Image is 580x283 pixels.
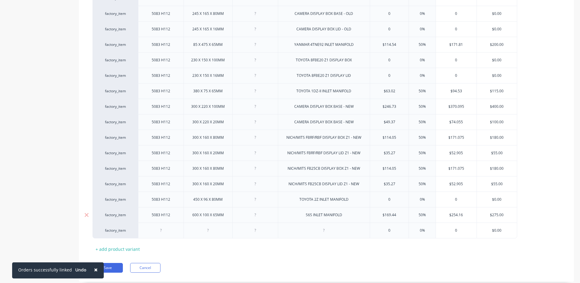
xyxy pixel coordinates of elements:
[99,181,132,187] div: factory_item
[407,145,437,161] div: 50%
[407,68,437,83] div: 0%
[93,6,517,21] div: factory_item5083 H112245 X 165 X 80MMCAMERA DISPLAY BOX BASE - OLD00%0$0.00
[146,149,176,157] div: 5083 H112
[477,68,517,83] div: $0.00
[283,165,365,172] div: NICH/MITS FB25CB DISPLAY BOX Z1 - NEW
[282,149,365,157] div: NICH/MITS FBRF/RBF DISPLAY LID Z1 - NEW
[477,207,517,223] div: $275.00
[99,73,132,78] div: factory_item
[99,228,132,233] div: factory_item
[477,53,517,68] div: $0.00
[370,207,409,223] div: $169.44
[436,68,477,83] div: 0
[407,37,437,52] div: 50%
[370,145,409,161] div: $35.27
[290,10,358,18] div: CAMERA DISPLAY BOX BASE - OLD
[370,130,409,145] div: $114.05
[146,56,176,64] div: 5083 H112
[93,99,517,114] div: factory_item5083 H112300 X 220 X 100MMCAMERA DISPLAY BOX BASE - NEW$246.7350%$370.095$400.00
[370,223,409,238] div: 0
[370,176,409,192] div: $35.27
[289,118,359,126] div: CAMERA DISPLAY BOX BASE - NEW
[99,26,132,32] div: factory_item
[187,149,229,157] div: 300 X 160 X 20MM
[292,72,356,80] div: TOYOTA 8FBE20 Z1 DISPLAY LID
[289,41,359,49] div: YANMAR 4TNE92 INLET MANIFOLD
[407,84,437,99] div: 50%
[93,244,143,254] div: + add product variant
[289,103,359,111] div: CAMERA DISPLAY BOX BASE - NEW
[436,223,477,238] div: 0
[370,6,409,21] div: 0
[477,145,517,161] div: $55.00
[301,211,347,219] div: S6S INLET MANIFOLD
[407,114,437,130] div: 50%
[93,21,517,37] div: factory_item5083 H112245 X 165 X 16MMCAMERA DISPLAY BOX LID - OLD00%0$0.00
[436,84,477,99] div: $94.53
[477,161,517,176] div: $180.00
[187,134,229,141] div: 300 X 160 X 80MM
[93,130,517,145] div: factory_item5083 H112300 X 160 X 80MMNICH/MITS FBRF/RBF DISPLAY BOX Z1 - NEW$114.0550%$171.075$18...
[477,192,517,207] div: $0.00
[407,99,437,114] div: 50%
[477,6,517,21] div: $0.00
[370,114,409,130] div: $49.37
[88,262,104,277] button: Close
[187,211,229,219] div: 600 X 100 X 65MM
[93,52,517,68] div: factory_item5083 H112230 X 150 X 100MMTOYOTA 8FBE20 Z1 DISPLAY BOX00%0$0.00
[99,150,132,156] div: factory_item
[99,135,132,140] div: factory_item
[93,176,517,192] div: factory_item5083 H112300 X 160 X 20MMNICH/MITS FB25CB DISPLAY LID Z1 - NEW$35.2750%$52.905$55.00
[477,114,517,130] div: $100.00
[370,68,409,83] div: 0
[407,161,437,176] div: 50%
[146,196,176,203] div: 5083 H112
[93,68,517,83] div: factory_item5083 H112230 X 150 X 16MMTOYOTA 8FBE20 Z1 DISPLAY LID00%0$0.00
[146,118,176,126] div: 5083 H112
[370,22,409,37] div: 0
[187,118,229,126] div: 300 X 220 X 20MM
[72,265,90,274] button: Undo
[146,41,176,49] div: 5083 H112
[407,192,437,207] div: 0%
[93,37,517,52] div: factory_item5083 H11285 X 475 X 65MMYANMAR 4TNE92 INLET MANIFOLD$114.5450%$171.81$200.00
[93,161,517,176] div: factory_item5083 H112300 X 160 X 80MMNICH/MITS FB25CB DISPLAY BOX Z1 - NEW$114.0550%$171.075$180.00
[146,165,176,172] div: 5083 H112
[370,161,409,176] div: $114.05
[370,53,409,68] div: 0
[292,87,356,95] div: TOYOTA 1DZ-II INLET MANIFOLD
[146,103,176,111] div: 5083 H112
[407,130,437,145] div: 50%
[407,223,437,238] div: 0%
[370,84,409,99] div: $63.02
[146,10,176,18] div: 5083 H112
[99,197,132,202] div: factory_item
[477,84,517,99] div: $115.00
[94,265,98,274] span: ×
[99,57,132,63] div: factory_item
[284,180,364,188] div: NICH/MITS FB25CB DISPLAY LID Z1 - NEW
[436,114,477,130] div: $74.055
[291,56,357,64] div: TOYOTA 8FBE20 Z1 DISPLAY BOX
[436,192,477,207] div: 0
[187,180,229,188] div: 300 X 160 X 20MM
[436,22,477,37] div: 0
[436,145,477,161] div: $52.905
[146,134,176,141] div: 5083 H112
[436,6,477,21] div: 0
[188,41,228,49] div: 85 X 475 X 65MM
[295,196,353,203] div: TOYOTA 2Z INLET MANIFOLD
[93,83,517,99] div: factory_item5083 H112380 X 75 X 65MMTOYOTA 1DZ-II INLET MANIFOLD$63.0250%$94.53$115.00
[477,130,517,145] div: $180.00
[370,192,409,207] div: 0
[407,6,437,21] div: 0%
[93,192,517,207] div: factory_item5083 H112450 X 96 X 80MMTOYOTA 2Z INLET MANIFOLD00%0$0.00
[407,53,437,68] div: 0%
[188,196,228,203] div: 450 X 96 X 80MM
[407,176,437,192] div: 50%
[407,22,437,37] div: 0%
[477,99,517,114] div: $400.00
[93,114,517,130] div: factory_item5083 H112300 X 220 X 20MMCAMERA DISPLAY BOX BASE - NEW$49.3750%$74.055$100.00
[282,134,366,141] div: NICH/MITS FBRF/RBF DISPLAY BOX Z1 - NEW
[436,161,477,176] div: $171.075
